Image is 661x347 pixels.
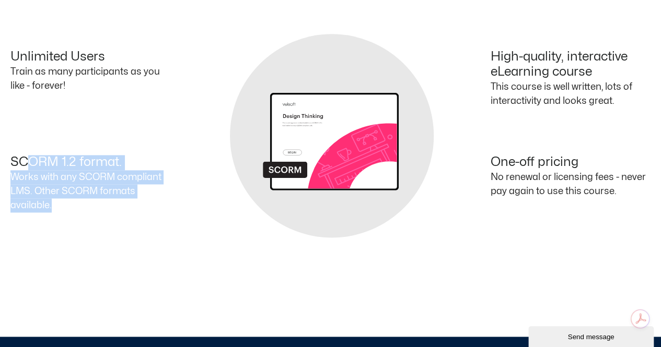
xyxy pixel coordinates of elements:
p: This course is well written, lots of interactivity and looks great. [491,80,651,108]
h4: Unlimited Users [10,50,170,65]
h4: High-quality, interactive eLearning course [491,50,651,80]
iframe: chat widget [528,324,656,347]
p: No renewal or licensing fees - never pay again to use this course. [491,170,651,198]
p: Train as many participants as you like - forever! [10,65,170,93]
p: Works with any SCORM compliant LMS. Other SCORM formats available. [10,170,170,212]
h4: One-off pricing [491,155,651,170]
h4: SCORM 1.2 format. [10,155,170,170]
